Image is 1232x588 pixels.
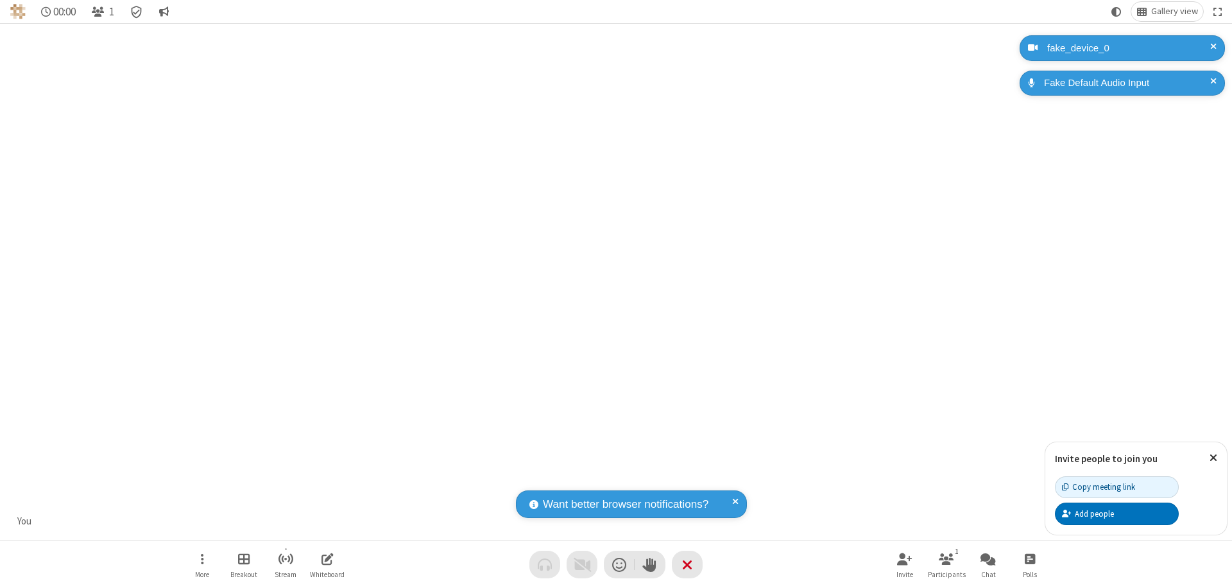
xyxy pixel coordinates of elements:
[1200,442,1227,474] button: Close popover
[225,546,263,583] button: Manage Breakout Rooms
[1106,2,1127,21] button: Using system theme
[529,551,560,578] button: Audio problem - check your Internet connection or call by phone
[1131,2,1203,21] button: Change layout
[195,571,209,578] span: More
[543,496,708,513] span: Want better browser notifications?
[952,546,963,557] div: 1
[1055,453,1158,465] label: Invite people to join you
[1039,76,1215,91] div: Fake Default Audio Input
[1023,571,1037,578] span: Polls
[153,2,174,21] button: Conversation
[183,546,221,583] button: Open menu
[635,551,665,578] button: Raise hand
[10,4,26,19] img: QA Selenium DO NOT DELETE OR CHANGE
[308,546,346,583] button: Open shared whiteboard
[1208,2,1228,21] button: Fullscreen
[672,551,703,578] button: End or leave meeting
[928,571,966,578] span: Participants
[13,514,37,529] div: You
[124,2,149,21] div: Meeting details Encryption enabled
[86,2,119,21] button: Open participant list
[36,2,81,21] div: Timer
[275,571,296,578] span: Stream
[230,571,257,578] span: Breakout
[310,571,345,578] span: Whiteboard
[1151,6,1198,17] span: Gallery view
[896,571,913,578] span: Invite
[604,551,635,578] button: Send a reaction
[1011,546,1049,583] button: Open poll
[266,546,305,583] button: Start streaming
[1055,503,1179,524] button: Add people
[886,546,924,583] button: Invite participants (⌘+Shift+I)
[1062,481,1135,493] div: Copy meeting link
[969,546,1007,583] button: Open chat
[1043,41,1215,56] div: fake_device_0
[109,6,114,18] span: 1
[53,6,76,18] span: 00:00
[981,571,996,578] span: Chat
[927,546,966,583] button: Open participant list
[567,551,597,578] button: Video
[1055,476,1179,498] button: Copy meeting link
